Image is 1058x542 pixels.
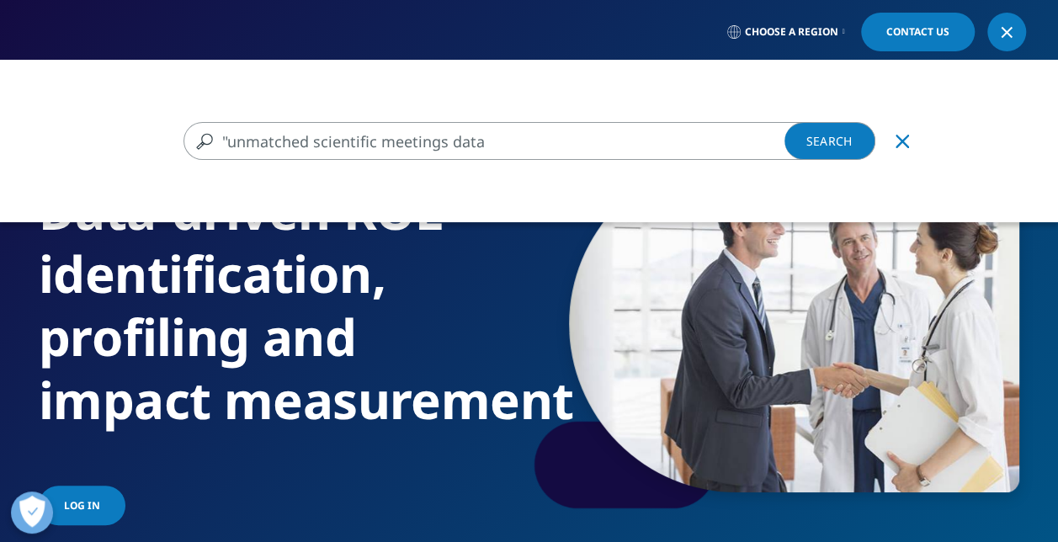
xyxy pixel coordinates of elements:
a: Search [784,122,875,160]
a: Contact Us [861,13,975,51]
nav: Primary [174,59,1026,138]
span: Contact Us [886,27,949,37]
svg: Clear [896,135,909,148]
input: Search [183,122,827,160]
button: Open Preferences [11,492,53,534]
span: Choose a Region [745,25,838,39]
